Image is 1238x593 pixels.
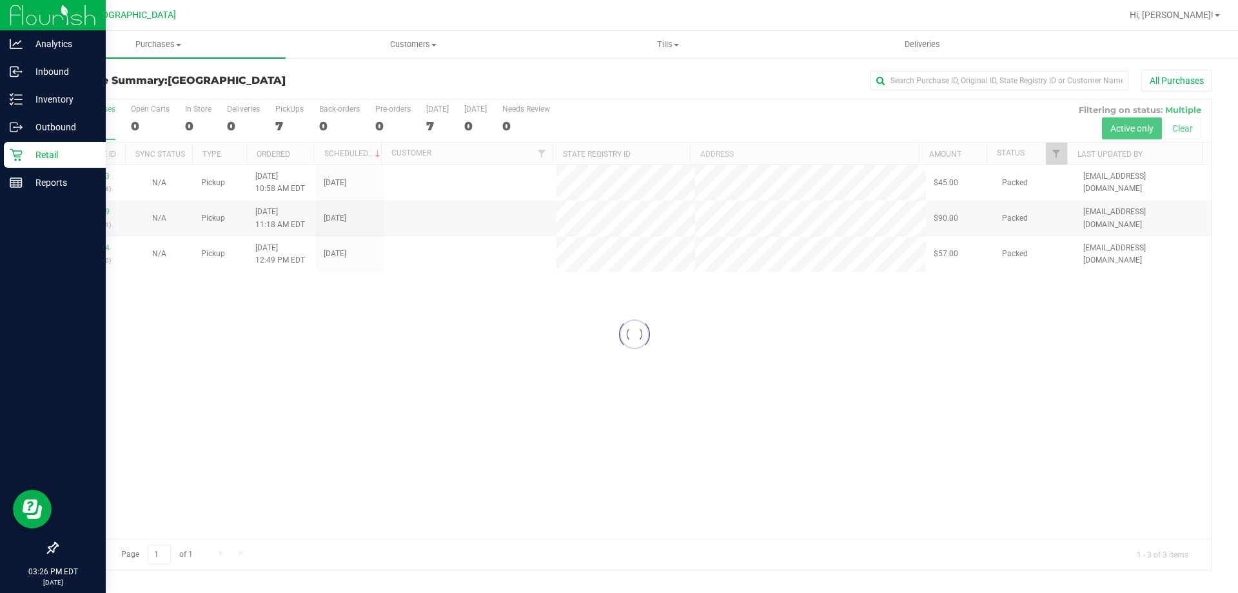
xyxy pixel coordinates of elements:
[1141,70,1212,92] button: All Purchases
[6,578,100,587] p: [DATE]
[10,176,23,189] inline-svg: Reports
[887,39,958,50] span: Deliveries
[795,31,1050,58] a: Deliveries
[168,74,286,86] span: [GEOGRAPHIC_DATA]
[23,119,100,135] p: Outbound
[23,92,100,107] p: Inventory
[1130,10,1213,20] span: Hi, [PERSON_NAME]!
[10,121,23,134] inline-svg: Outbound
[13,490,52,528] iframe: Resource center
[31,31,286,58] a: Purchases
[23,175,100,190] p: Reports
[57,75,442,86] h3: Purchase Summary:
[10,65,23,78] inline-svg: Inbound
[540,31,795,58] a: Tills
[10,93,23,106] inline-svg: Inventory
[286,31,540,58] a: Customers
[10,37,23,50] inline-svg: Analytics
[23,147,100,163] p: Retail
[541,39,794,50] span: Tills
[88,10,176,21] span: [GEOGRAPHIC_DATA]
[870,71,1128,90] input: Search Purchase ID, Original ID, State Registry ID or Customer Name...
[10,148,23,161] inline-svg: Retail
[23,36,100,52] p: Analytics
[31,39,286,50] span: Purchases
[6,566,100,578] p: 03:26 PM EDT
[23,64,100,79] p: Inbound
[286,39,540,50] span: Customers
